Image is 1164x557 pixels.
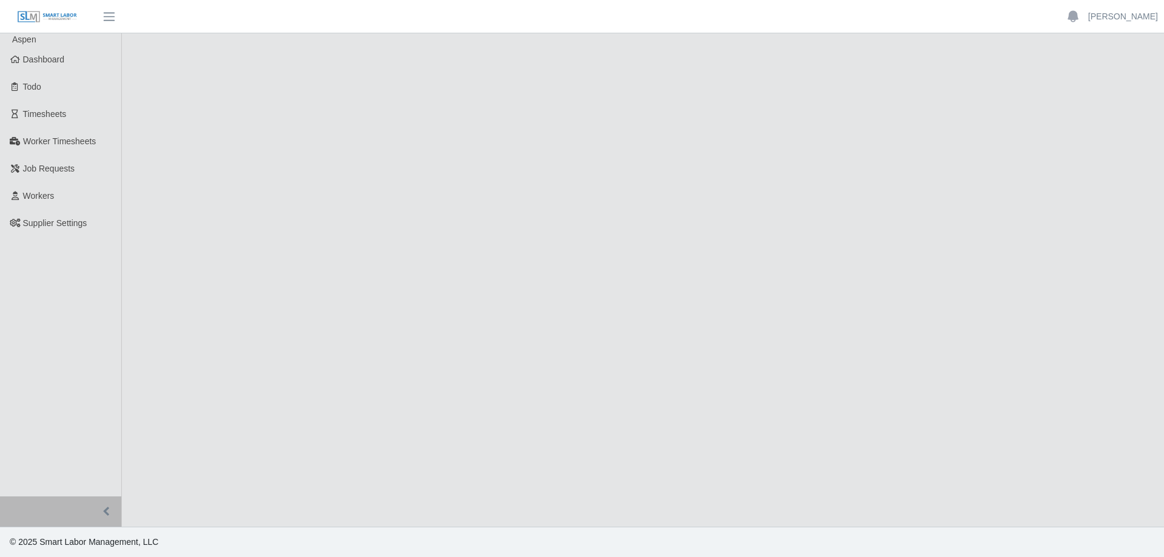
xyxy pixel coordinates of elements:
a: [PERSON_NAME] [1088,10,1158,23]
span: Worker Timesheets [23,136,96,146]
span: Todo [23,82,41,92]
span: © 2025 Smart Labor Management, LLC [10,537,158,547]
span: Job Requests [23,164,75,173]
span: Supplier Settings [23,218,87,228]
span: Workers [23,191,55,201]
span: Dashboard [23,55,65,64]
span: Timesheets [23,109,67,119]
img: SLM Logo [17,10,78,24]
span: Aspen [12,35,36,44]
